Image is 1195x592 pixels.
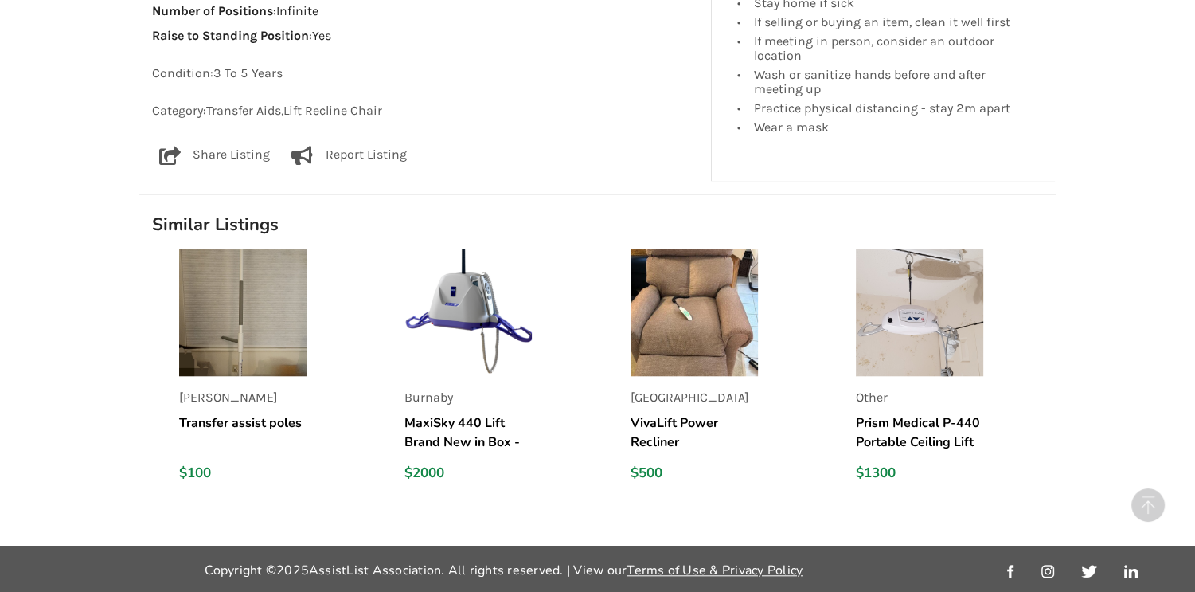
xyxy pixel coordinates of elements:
[152,102,699,120] p: Category: Transfer Aids , Lift Recline Chair
[404,465,532,482] div: $2000
[179,389,307,407] p: [PERSON_NAME]
[152,65,699,83] p: Condition: 3 To 5 Years
[753,32,1022,65] div: If meeting in person, consider an outdoor location
[326,146,407,165] p: Report Listing
[631,465,758,482] div: $500
[404,249,532,376] img: listing
[404,389,532,407] p: Burnaby
[179,249,379,495] a: listing[PERSON_NAME]Transfer assist poles$100
[139,214,1056,236] h1: Similar Listings
[193,146,270,165] p: Share Listing
[753,99,1022,118] div: Practice physical distancing - stay 2m apart
[631,249,830,495] a: listing[GEOGRAPHIC_DATA]VivaLift Power Recliner$500
[179,249,307,376] img: listing
[753,65,1022,99] div: Wash or sanitize hands before and after meeting up
[856,249,1056,495] a: listingOtherPrism Medical P-440 Portable Ceiling Lift in Excellent Condition$1300
[152,28,309,43] strong: Raise to Standing Position
[152,3,273,18] strong: Number of Positions
[753,13,1022,32] div: If selling or buying an item, clean it well first
[631,249,758,376] img: listing
[404,249,604,495] a: listingBurnabyMaxiSky 440 Lift Brand New in Box - Never used - Lift motor only$2000
[1124,565,1138,578] img: linkedin_link
[1081,565,1096,578] img: twitter_link
[404,414,532,452] h5: MaxiSky 440 Lift Brand New in Box - Never used - Lift motor only
[856,465,983,482] div: $1300
[179,465,307,482] div: $100
[1041,565,1054,578] img: instagram_link
[856,414,983,452] h5: Prism Medical P-440 Portable Ceiling Lift in Excellent Condition
[753,118,1022,135] div: Wear a mask
[627,562,803,579] a: Terms of Use & Privacy Policy
[179,414,307,452] h5: Transfer assist poles
[1007,565,1013,578] img: facebook_link
[856,389,983,407] p: Other
[856,249,983,376] img: listing
[631,389,758,407] p: [GEOGRAPHIC_DATA]
[152,27,699,45] p: : Yes
[631,414,758,452] h5: VivaLift Power Recliner
[152,2,699,21] p: : Infinite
